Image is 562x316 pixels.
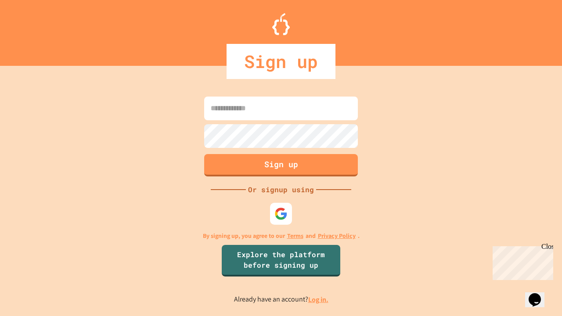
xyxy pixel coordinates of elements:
[525,281,553,307] iframe: chat widget
[4,4,61,56] div: Chat with us now!Close
[274,207,288,220] img: google-icon.svg
[204,154,358,176] button: Sign up
[489,243,553,280] iframe: chat widget
[308,295,328,304] a: Log in.
[234,294,328,305] p: Already have an account?
[246,184,316,195] div: Or signup using
[227,44,335,79] div: Sign up
[222,245,340,276] a: Explore the platform before signing up
[272,13,290,35] img: Logo.svg
[203,231,360,241] p: By signing up, you agree to our and .
[287,231,303,241] a: Terms
[318,231,356,241] a: Privacy Policy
